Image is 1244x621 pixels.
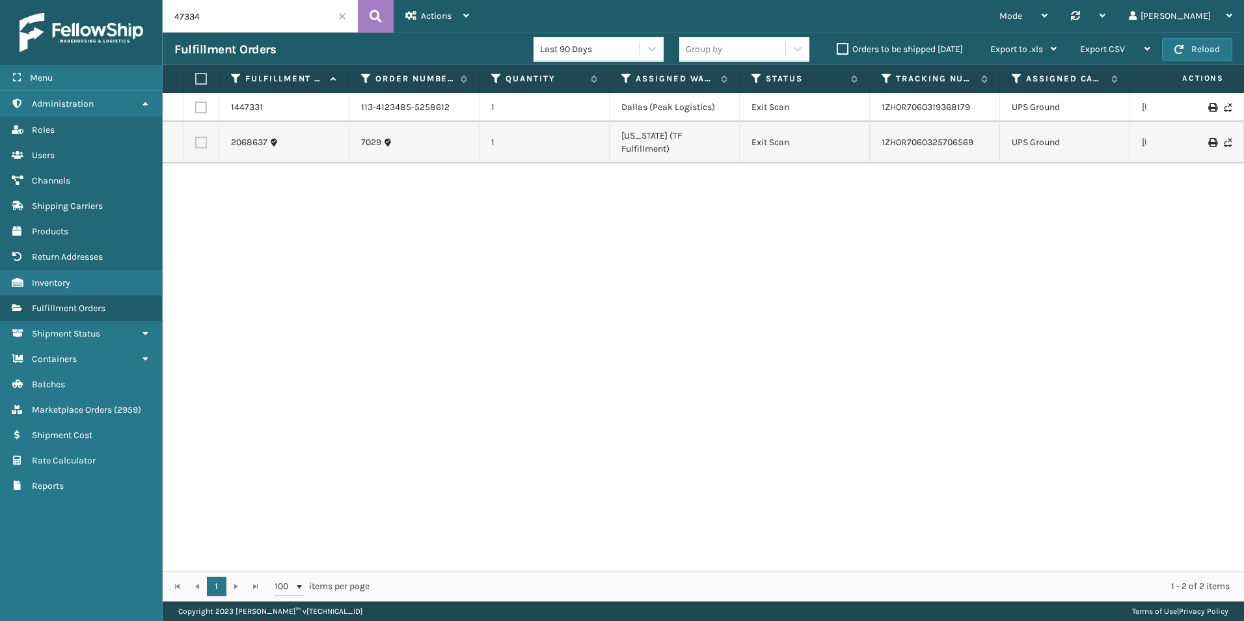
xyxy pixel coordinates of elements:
[207,577,226,596] a: 1
[1208,103,1216,112] i: Print Label
[837,44,963,55] label: Orders to be shipped [DATE]
[30,72,53,83] span: Menu
[882,137,973,148] a: 1ZH0R7060325706569
[1000,122,1130,163] td: UPS Ground
[999,10,1022,21] span: Mode
[32,124,55,135] span: Roles
[20,13,143,52] img: logo
[32,98,94,109] span: Administration
[1132,601,1228,621] div: |
[610,93,740,122] td: Dallas (Peak Logistics)
[114,404,141,415] span: ( 2959 )
[1141,68,1232,89] span: Actions
[1026,73,1105,85] label: Assigned Carrier Service
[766,73,845,85] label: Status
[32,175,70,186] span: Channels
[480,122,610,163] td: 1
[32,480,64,491] span: Reports
[636,73,714,85] label: Assigned Warehouse
[32,200,103,212] span: Shipping Carriers
[1224,103,1232,112] i: Never Shipped
[990,44,1043,55] span: Export to .xls
[32,328,100,339] span: Shipment Status
[1132,607,1177,616] a: Terms of Use
[375,73,454,85] label: Order Number
[421,10,452,21] span: Actions
[740,122,870,163] td: Exit Scan
[178,601,362,621] p: Copyright 2023 [PERSON_NAME]™ v [TECHNICAL_ID]
[361,101,450,114] a: 113-4123485-5258612
[882,102,970,113] a: 1ZH0R7060319368179
[32,404,112,415] span: Marketplace Orders
[686,42,722,56] div: Group by
[32,226,68,237] span: Products
[610,122,740,163] td: [US_STATE] (TF Fulfillment)
[231,101,263,114] a: 1447331
[275,577,370,596] span: items per page
[388,580,1230,593] div: 1 - 2 of 2 items
[1000,93,1130,122] td: UPS Ground
[32,430,92,441] span: Shipment Cost
[174,42,276,57] h3: Fulfillment Orders
[275,580,294,593] span: 100
[1208,138,1216,147] i: Print Label
[231,136,267,149] a: 2068637
[32,455,96,466] span: Rate Calculator
[1162,38,1232,61] button: Reload
[1224,138,1232,147] i: Never Shipped
[32,150,55,161] span: Users
[32,353,77,365] span: Containers
[32,379,65,390] span: Batches
[1179,607,1228,616] a: Privacy Policy
[740,93,870,122] td: Exit Scan
[32,251,103,262] span: Return Addresses
[32,303,105,314] span: Fulfillment Orders
[480,93,610,122] td: 1
[896,73,975,85] label: Tracking Number
[540,42,641,56] div: Last 90 Days
[32,277,70,288] span: Inventory
[506,73,584,85] label: Quantity
[361,136,381,149] a: 7029
[1080,44,1125,55] span: Export CSV
[245,73,324,85] label: Fulfillment Order Id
